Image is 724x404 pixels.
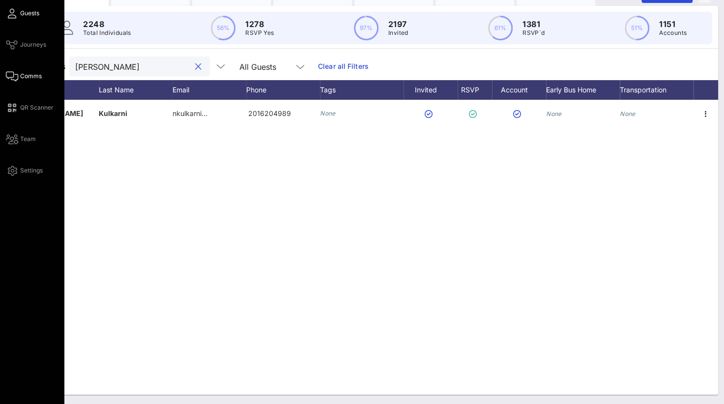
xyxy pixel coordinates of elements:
[458,80,492,100] div: RSVP
[388,18,408,30] p: 2197
[20,9,39,18] span: Guests
[320,80,404,100] div: Tags
[246,80,320,100] div: Phone
[546,110,562,117] i: None
[233,57,312,76] div: All Guests
[6,165,43,176] a: Settings
[388,28,408,38] p: Invited
[83,18,131,30] p: 2248
[20,40,46,49] span: Journeys
[546,80,620,100] div: Early Bus Home
[318,61,369,72] a: Clear all Filters
[492,80,546,100] div: Account
[6,102,54,114] a: QR Scanner
[20,72,42,81] span: Comms
[99,80,173,100] div: Last Name
[6,7,39,19] a: Guests
[20,135,36,144] span: Team
[620,80,694,100] div: Transportation
[6,39,46,51] a: Journeys
[239,62,276,71] div: All Guests
[20,166,43,175] span: Settings
[320,110,336,117] i: None
[659,18,687,30] p: 1151
[245,28,274,38] p: RSVP Yes
[195,62,202,72] button: clear icon
[173,80,246,100] div: Email
[20,103,54,112] span: QR Scanner
[659,28,687,38] p: Accounts
[6,133,36,145] a: Team
[99,109,127,117] span: Kulkarni
[522,18,545,30] p: 1381
[620,110,636,117] i: None
[404,80,458,100] div: Invited
[83,28,131,38] p: Total Individuals
[6,70,42,82] a: Comms
[248,109,291,117] span: 2016204989
[522,28,545,38] p: RSVP`d
[173,100,207,127] p: nkulkarni…
[245,18,274,30] p: 1278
